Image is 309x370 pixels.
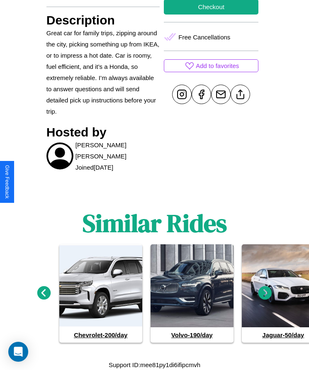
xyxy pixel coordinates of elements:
a: Chevrolet-200/day [59,244,142,343]
a: Volvo-190/day [151,244,234,343]
p: Free Cancellations [178,32,230,43]
p: [PERSON_NAME] [PERSON_NAME] [75,139,160,162]
h4: Volvo - 190 /day [151,327,234,343]
p: Add to favorites [196,60,239,71]
h3: Hosted by [46,125,160,139]
div: Give Feedback [4,165,10,199]
div: Open Intercom Messenger [8,342,28,362]
p: Great car for family trips, zipping around the city, picking something up from IKEA, or to impres... [46,27,160,117]
p: Joined [DATE] [75,162,113,173]
h4: Chevrolet - 200 /day [59,327,142,343]
h1: Similar Rides [83,206,227,240]
h3: Description [46,13,160,27]
button: Add to favorites [164,59,258,72]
